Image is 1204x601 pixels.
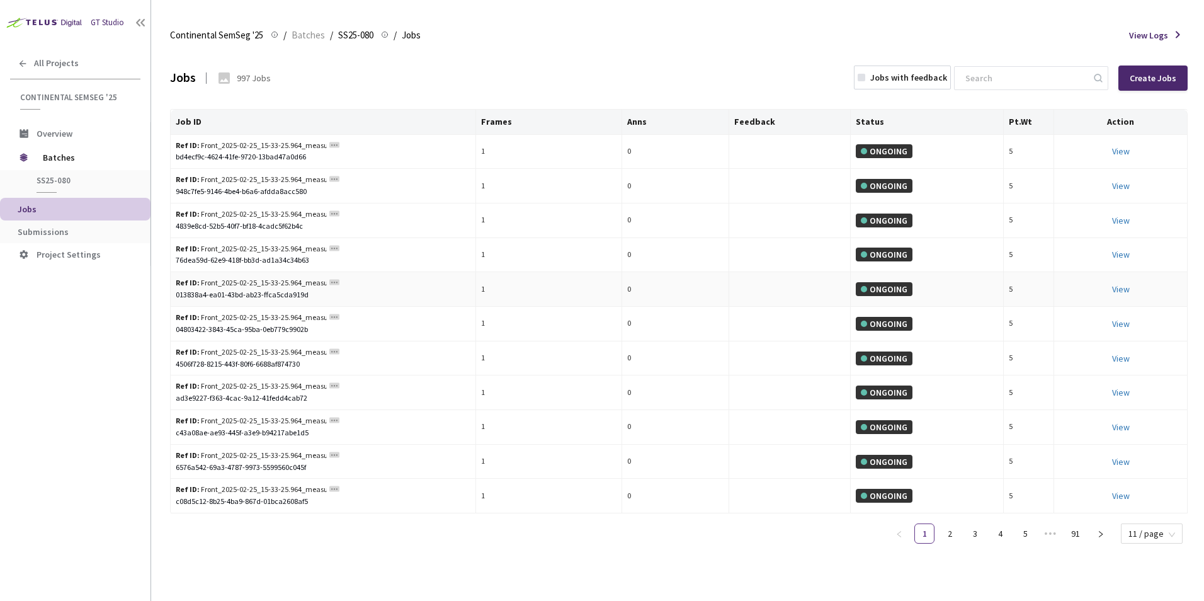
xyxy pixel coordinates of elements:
div: ONGOING [856,352,912,365]
a: View [1112,215,1130,226]
div: ONGOING [856,455,912,469]
b: Ref ID: [176,484,200,494]
td: 0 [622,307,729,341]
span: SS25-080 [338,28,373,43]
div: ONGOING [856,386,912,399]
div: ONGOING [856,248,912,261]
td: 0 [622,169,729,203]
td: 1 [476,375,623,410]
input: Search [958,67,1092,89]
a: 91 [1066,524,1085,543]
div: ONGOING [856,144,912,158]
td: 0 [622,479,729,513]
li: Previous Page [889,524,909,544]
span: left [895,530,903,538]
div: Front_2025-02-25_15-33-25.964_measurement_City_OD_SVC330_Day_Dry_clv_clp_shc_1740494018531142.png [176,277,327,289]
span: Overview [37,128,72,139]
span: Jobs [402,28,421,43]
a: View [1112,421,1130,433]
b: Ref ID: [176,278,200,287]
td: 5 [1004,272,1055,307]
a: 2 [940,524,959,543]
a: View [1112,387,1130,398]
div: Front_2025-02-25_15-33-25.964_measurement_City_OD_SVC330_Day_Dry_clv_clp_shc_1740494044540873.png [176,450,327,462]
td: 0 [622,375,729,410]
div: 013838a4-ea01-43bd-ab23-ffca5cda919d [176,289,470,301]
div: Front_2025-02-25_15-33-25.964_measurement_City_OD_SVC330_Day_Dry_clv_clp_shc_1740494036534001.png [176,381,327,392]
li: 91 [1065,524,1086,544]
span: 11 / page [1128,524,1175,543]
b: Ref ID: [176,140,200,150]
div: ONGOING [856,420,912,434]
li: Next 5 Pages [1040,524,1060,544]
a: 5 [1016,524,1035,543]
div: ONGOING [856,489,912,503]
div: ad3e9227-f363-4cac-9a12-41fedd4cab72 [176,392,470,404]
div: 6576a542-69a3-4787-9973-5599560c045f [176,462,470,474]
b: Ref ID: [176,416,200,425]
b: Ref ID: [176,381,200,391]
span: Continental SemSeg '25 [170,28,263,43]
div: Front_2025-02-25_15-33-25.964_measurement_City_OD_SVC330_Day_Dry_clv_clp_shc_1740494029036446.png [176,346,327,358]
b: Ref ID: [176,175,200,184]
td: 5 [1004,375,1055,410]
div: 4506f728-8215-443f-80f6-6688af874730 [176,358,470,370]
td: 1 [476,410,623,445]
td: 5 [1004,341,1055,376]
button: right [1091,524,1111,544]
div: Create Jobs [1130,73,1176,83]
div: Front_2025-02-25_15-33-25.964_measurement_City_OD_SVC330_Day_Dry_clv_clp_shc_1740494041797221.png [176,415,327,427]
td: 5 [1004,479,1055,513]
td: 5 [1004,238,1055,273]
a: View [1112,318,1130,329]
a: View [1112,353,1130,364]
td: 1 [476,135,623,169]
b: Ref ID: [176,244,200,253]
div: 997 Jobs [237,72,271,84]
a: View [1112,456,1130,467]
th: Pt.Wt [1004,110,1055,135]
th: Status [851,110,1003,135]
button: left [889,524,909,544]
td: 5 [1004,169,1055,203]
td: 5 [1004,410,1055,445]
div: c08d5c12-8b25-4ba9-867d-01bca2608af5 [176,496,470,508]
td: 1 [476,341,623,376]
a: View [1112,490,1130,501]
li: / [330,28,333,43]
li: / [283,28,287,43]
th: Frames [476,110,623,135]
div: Page Size [1121,524,1183,539]
th: Anns [622,110,729,135]
li: 3 [965,524,985,544]
div: Front_2025-02-25_15-33-25.964_measurement_City_OD_SVC330_Day_Dry_clv_clp_shc_1740494013529747.png [176,209,327,220]
a: View [1112,180,1130,192]
li: Next Page [1091,524,1111,544]
span: ••• [1040,524,1060,544]
td: 5 [1004,203,1055,238]
td: 0 [622,203,729,238]
span: Batches [43,145,129,170]
td: 5 [1004,445,1055,479]
b: Ref ID: [176,450,200,460]
span: View Logs [1129,29,1168,42]
span: Continental SemSeg '25 [20,92,133,103]
a: View [1112,283,1130,295]
td: 1 [476,203,623,238]
span: Project Settings [37,249,101,260]
li: / [394,28,397,43]
a: View [1112,146,1130,157]
b: Ref ID: [176,209,200,219]
div: Front_2025-02-25_15-33-25.964_measurement_City_OD_SVC330_Day_Dry_clv_clp_shc_1740494023534279.png [176,312,327,324]
span: right [1097,530,1105,538]
td: 0 [622,238,729,273]
li: 2 [940,524,960,544]
td: 1 [476,307,623,341]
td: 0 [622,135,729,169]
li: 4 [990,524,1010,544]
td: 1 [476,169,623,203]
div: Jobs [170,69,196,87]
a: 4 [991,524,1009,543]
span: SS25-080 [37,175,130,186]
td: 1 [476,272,623,307]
